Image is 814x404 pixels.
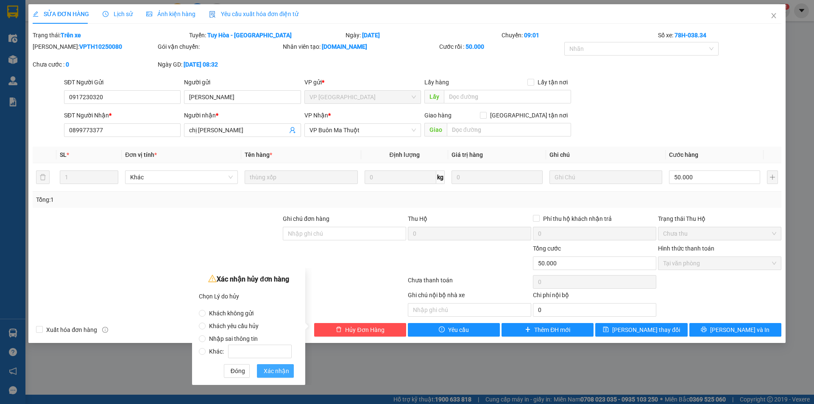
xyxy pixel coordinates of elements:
span: [GEOGRAPHIC_DATA] tận nơi [487,111,571,120]
span: Thêm ĐH mới [534,325,570,334]
span: clock-circle [103,11,109,17]
span: Lấy tận nơi [534,78,571,87]
span: info-circle [102,327,108,333]
input: Nhập ghi chú [408,303,531,317]
span: Khác: [206,348,295,355]
label: Hình thức thanh toán [658,245,714,252]
b: [DOMAIN_NAME] [322,43,367,50]
span: edit [33,11,39,17]
div: SĐT Người Nhận [64,111,181,120]
span: Khác [130,171,233,184]
div: VP gửi [304,78,421,87]
span: Đóng [231,366,245,376]
span: Xác nhận [264,366,289,376]
span: user-add [289,127,296,134]
span: [PERSON_NAME] thay đổi [612,325,680,334]
b: 78H-038.34 [675,32,706,39]
div: Chưa thanh toán [407,276,532,290]
span: Ảnh kiện hàng [146,11,195,17]
button: Xác nhận [257,364,294,378]
b: Tuy Hòa - [GEOGRAPHIC_DATA] [207,32,292,39]
span: VP Nhận [304,112,328,119]
span: picture [146,11,152,17]
div: Chọn Lý do hủy [199,290,298,303]
span: Lịch sử [103,11,133,17]
button: plusThêm ĐH mới [502,323,594,337]
span: Hủy Đơn Hàng [345,325,384,334]
span: Định lượng [390,151,420,158]
span: Lấy hàng [424,79,449,86]
div: [PERSON_NAME]: [33,42,156,51]
input: VD: Bàn, Ghế [245,170,357,184]
span: Khách yêu cầu hủy [206,323,262,329]
div: Tuyến: [188,31,345,40]
span: warning [208,274,217,283]
span: Cước hàng [669,151,698,158]
span: Đơn vị tính [125,151,157,158]
button: Đóng [224,364,250,378]
span: VP Tuy Hòa [309,91,416,103]
input: Khác: [228,345,292,358]
div: Ngày GD: [158,60,281,69]
input: Dọc đường [447,123,571,137]
div: Người gửi [184,78,301,87]
span: SỬA ĐƠN HÀNG [33,11,89,17]
button: printer[PERSON_NAME] và In [689,323,781,337]
input: Ghi Chú [549,170,662,184]
div: Chưa cước : [33,60,156,69]
span: Tên hàng [245,151,272,158]
span: delete [336,326,342,333]
button: plus [767,170,778,184]
span: [PERSON_NAME] và In [710,325,769,334]
div: Ghi chú nội bộ nhà xe [408,290,531,303]
div: Trạng thái Thu Hộ [658,214,781,223]
span: Giao [424,123,447,137]
b: VPTH10250080 [79,43,122,50]
button: delete [36,170,50,184]
span: exclamation-circle [439,326,445,333]
img: icon [209,11,216,18]
div: Xác nhận hủy đơn hàng [199,273,298,286]
span: Chưa thu [663,227,776,240]
span: Yêu cầu xuất hóa đơn điện tử [209,11,298,17]
button: exclamation-circleYêu cầu [408,323,500,337]
div: Gói vận chuyển: [158,42,281,51]
span: plus [525,326,531,333]
button: save[PERSON_NAME] thay đổi [595,323,687,337]
div: Cước rồi : [439,42,563,51]
span: Yêu cầu [448,325,469,334]
b: [DATE] [362,32,380,39]
div: Số xe: [657,31,782,40]
button: deleteHủy Đơn Hàng [314,323,406,337]
div: SĐT Người Gửi [64,78,181,87]
span: close [770,12,777,19]
span: VP Buôn Ma Thuột [309,124,416,137]
span: Giao hàng [424,112,452,119]
span: Lấy [424,90,444,103]
b: 0 [66,61,69,68]
div: Ngày: [345,31,501,40]
label: Ghi chú đơn hàng [283,215,329,222]
button: Close [762,4,786,28]
span: kg [436,170,445,184]
span: save [603,326,609,333]
input: 0 [452,170,543,184]
div: Trạng thái: [32,31,188,40]
span: Tổng cước [533,245,561,252]
span: SL [60,151,67,158]
span: Thu Hộ [408,215,427,222]
b: 09:01 [524,32,539,39]
b: [DATE] 08:32 [184,61,218,68]
div: Người nhận [184,111,301,120]
input: Ghi chú đơn hàng [283,227,406,240]
b: 50.000 [466,43,484,50]
div: Chi phí nội bộ [533,290,656,303]
input: Dọc đường [444,90,571,103]
span: Khách không gửi [206,310,257,317]
div: Tổng: 1 [36,195,314,204]
span: Nhập sai thông tin [206,335,261,342]
span: printer [701,326,707,333]
span: Xuất hóa đơn hàng [43,325,100,334]
span: Tại văn phòng [663,257,776,270]
span: Giá trị hàng [452,151,483,158]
